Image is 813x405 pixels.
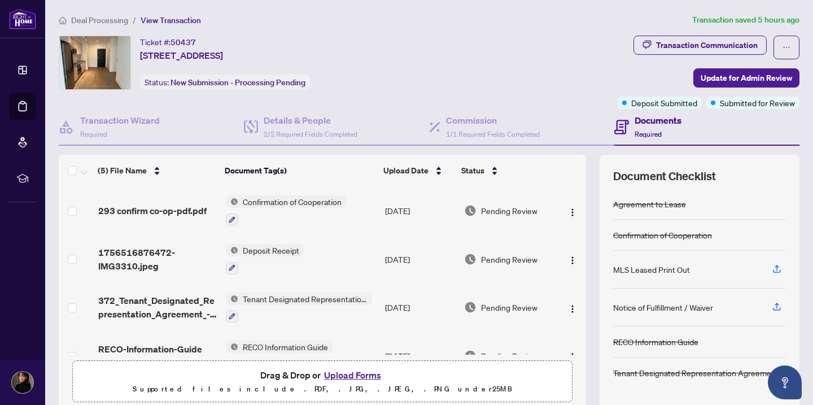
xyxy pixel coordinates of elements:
span: Drag & Drop or [260,368,384,382]
button: Logo [563,347,582,365]
div: RECO Information Guide [613,336,698,348]
img: Logo [568,208,577,217]
span: (5) File Name [98,164,147,177]
button: Status IconConfirmation of Cooperation [226,195,346,226]
div: Ticket #: [140,36,196,49]
div: MLS Leased Print Out [613,263,690,276]
th: Document Tag(s) [220,155,379,186]
button: Logo [563,250,582,268]
div: Notice of Fulfillment / Waiver [613,301,713,313]
span: 50437 [171,37,196,47]
img: Document Status [464,253,477,265]
button: Transaction Communication [633,36,767,55]
span: Pending Review [481,350,537,362]
span: [STREET_ADDRESS] [140,49,223,62]
img: logo [9,8,36,29]
span: 1/1 Required Fields Completed [446,130,540,138]
article: Transaction saved 5 hours ago [692,14,799,27]
th: Status [457,155,555,186]
span: 293 confirm co-op-pdf.pdf [98,204,207,217]
span: Tenant Designated Representation Agreement [238,293,372,305]
span: RECO Information Guide [238,341,333,353]
h4: Documents [635,114,681,127]
img: IMG-W12356678_1.jpg [59,36,130,89]
td: [DATE] [381,332,460,380]
span: Upload Date [383,164,429,177]
span: Required [635,130,662,138]
img: Document Status [464,350,477,362]
button: Upload Forms [321,368,384,382]
img: Status Icon [226,244,238,256]
th: Upload Date [379,155,457,186]
button: Logo [563,298,582,316]
span: View Transaction [141,15,201,25]
img: Logo [568,352,577,362]
img: Status Icon [226,195,238,208]
span: Submitted for Review [720,97,795,109]
p: Supported files include .PDF, .JPG, .JPEG, .PNG under 25 MB [80,382,565,396]
span: Drag & Drop orUpload FormsSupported files include .PDF, .JPG, .JPEG, .PNG under25MB [73,361,572,403]
span: ellipsis [783,43,790,51]
button: Open asap [768,365,802,399]
img: Logo [568,304,577,313]
li: / [133,14,136,27]
td: [DATE] [381,284,460,332]
h4: Commission [446,114,540,127]
div: Status: [140,75,310,90]
span: Pending Review [481,204,537,217]
img: Logo [568,256,577,265]
td: [DATE] [381,186,460,235]
span: Confirmation of Cooperation [238,195,346,208]
span: Status [461,164,484,177]
img: Document Status [464,204,477,217]
button: Update for Admin Review [693,68,799,88]
span: 2/2 Required Fields Completed [264,130,357,138]
span: Update for Admin Review [701,69,792,87]
div: Confirmation of Cooperation [613,229,712,241]
span: Required [80,130,107,138]
span: New Submission - Processing Pending [171,77,305,88]
button: Logo [563,202,582,220]
span: Document Checklist [613,168,716,184]
span: 372_Tenant_Designated_Representation_Agreement_-_PropTx-[PERSON_NAME] 2.pdf [98,294,217,321]
button: Status IconTenant Designated Representation Agreement [226,293,372,323]
img: Status Icon [226,293,238,305]
span: Deposit Receipt [238,244,304,256]
span: Deposit Submitted [631,97,697,109]
img: Status Icon [226,341,238,353]
h4: Transaction Wizard [80,114,160,127]
button: Status IconRECO Information Guide [226,341,333,371]
span: 1756516876472-IMG3310.jpeg [98,246,217,273]
div: Tenant Designated Representation Agreement [613,367,779,379]
td: [DATE] [381,235,460,284]
img: Profile Icon [12,372,33,393]
span: Pending Review [481,253,537,265]
div: Agreement to Lease [613,198,686,210]
th: (5) File Name [93,155,220,186]
h4: Details & People [264,114,357,127]
div: Transaction Communication [656,36,758,54]
button: Status IconDeposit Receipt [226,244,304,275]
span: home [59,16,67,24]
span: Pending Review [481,301,537,313]
span: RECO-Information-Guide 3.pdf [98,342,217,369]
img: Document Status [464,301,477,313]
span: Deal Processing [71,15,128,25]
